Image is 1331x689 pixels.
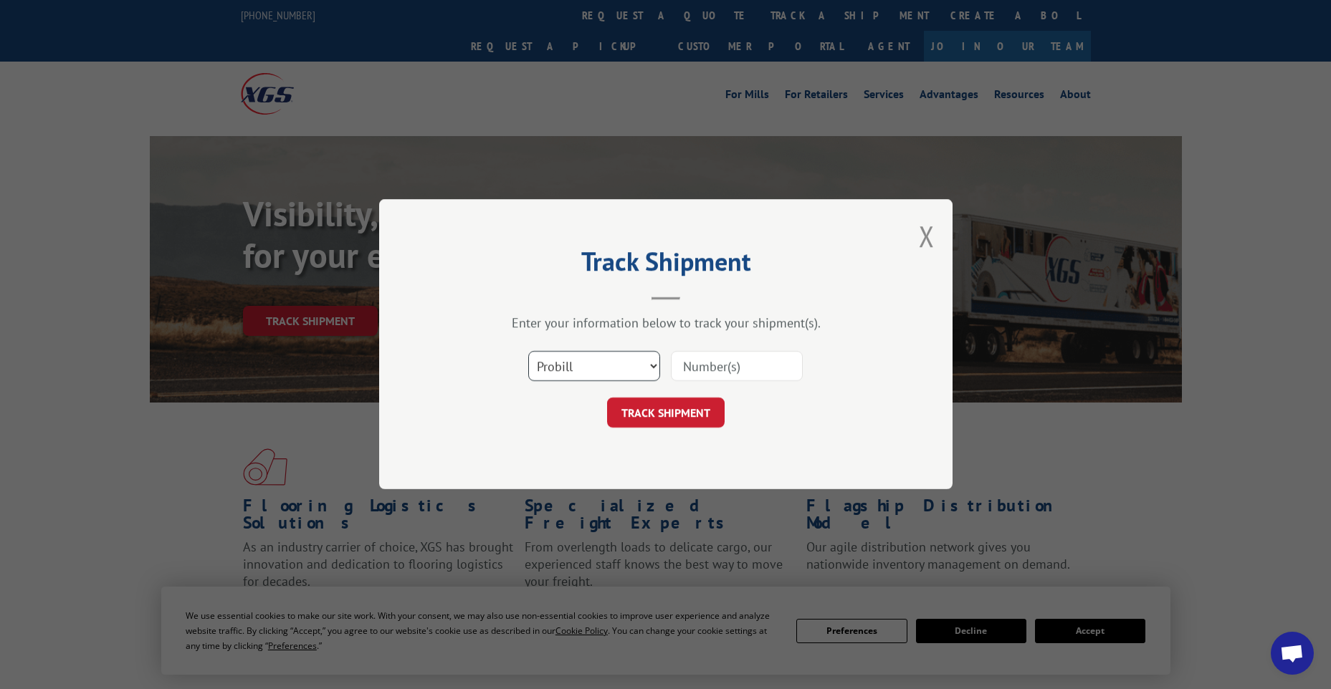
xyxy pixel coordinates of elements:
button: TRACK SHIPMENT [607,398,725,428]
div: Enter your information below to track your shipment(s). [451,315,881,332]
div: Open chat [1271,632,1314,675]
button: Close modal [919,217,935,255]
h2: Track Shipment [451,251,881,279]
input: Number(s) [671,352,803,382]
